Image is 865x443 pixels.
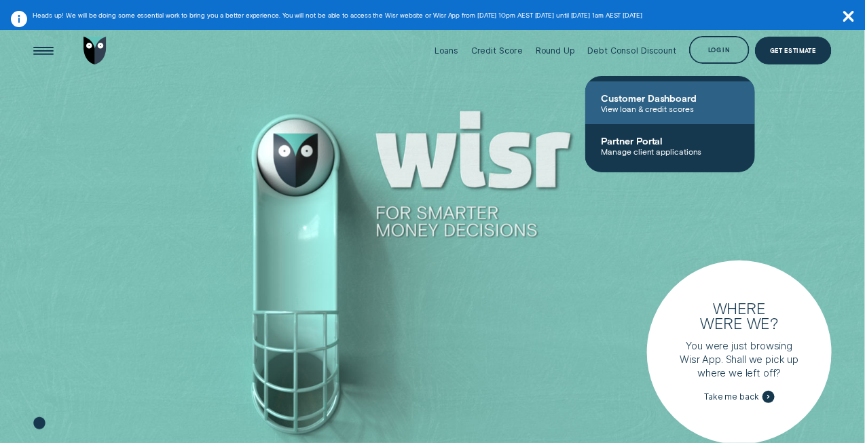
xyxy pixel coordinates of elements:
[588,45,676,56] div: Debt Consol Discount
[81,20,109,81] a: Go to home page
[435,45,458,56] div: Loans
[679,339,800,380] p: You were just browsing Wisr App. Shall we pick up where we left off?
[536,45,575,56] div: Round Up
[588,20,676,81] a: Debt Consol Discount
[602,92,739,104] span: Customer Dashboard
[755,37,832,64] a: Get Estimate
[602,104,739,113] span: View loan & credit scores
[536,20,575,81] a: Round Up
[689,36,750,63] button: Log in
[704,392,759,402] span: Take me back
[585,81,755,124] a: Customer DashboardView loan & credit scores
[471,20,523,81] a: Credit Score
[695,301,784,330] h3: Where were we?
[84,37,107,64] img: Wisr
[602,147,739,156] span: Manage client applications
[602,135,739,147] span: Partner Portal
[30,37,57,64] button: Open Menu
[471,45,523,56] div: Credit Score
[585,124,755,167] a: Partner PortalManage client applications
[435,20,458,81] a: Loans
